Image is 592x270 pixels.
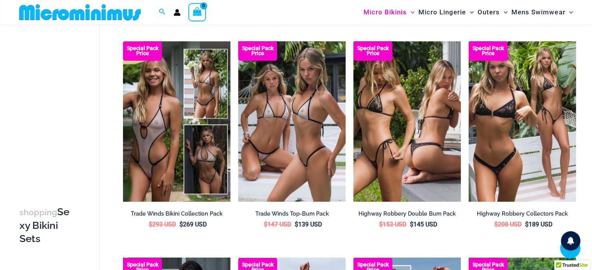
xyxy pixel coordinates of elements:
[123,41,230,202] img: Collection Pack (1)
[19,206,72,245] h3: Sexy Bikini Sets
[353,41,461,202] a: Top Bum Pack Highway Robbery Black Gold 305 Tri Top 456 Micro 05Highway Robbery Black Gold 305 Tr...
[353,41,461,202] img: Top Bum Pack
[469,41,576,202] img: Collection Pack
[494,221,498,228] span: $
[264,221,291,228] bdi: 147 USD
[179,221,207,228] bdi: 269 USD
[509,2,575,22] a: Mens SwimwearMenu ToggleMenu Toggle
[188,3,206,21] a: View Shopping Cart, empty
[123,210,230,218] h2: Trade Winds Bikini Collection Pack
[179,221,183,228] span: $
[469,46,508,56] b: Special Pack Price
[525,221,529,228] span: $
[174,9,181,16] a: Account icon link
[123,210,230,220] a: Trade Winds Bikini Collection Pack
[19,26,90,181] iframe: TrustedSite Certified
[418,2,466,22] span: Micro Lingerie
[149,221,152,228] span: $
[238,210,346,218] h2: Trade Winds Top-Bum Pack
[410,221,437,228] bdi: 145 USD
[364,2,407,22] span: Micro Bikinis
[565,2,573,22] span: Menu Toggle
[379,221,383,228] span: $
[19,207,57,217] span: shopping
[159,7,166,17] a: Search icon link
[353,210,461,220] a: Highway Robbery Double Bum Pack
[123,41,230,202] a: Collection Pack (1) Trade Winds IvoryInk 317 Top 469 Thong 11Trade Winds IvoryInk 317 Top 469 Tho...
[525,221,552,228] bdi: 189 USD
[295,221,298,228] span: $
[238,41,346,202] img: Top Bum Pack (1)
[264,221,267,228] span: $
[500,2,508,22] span: Menu Toggle
[476,2,509,22] a: OutersMenu ToggleMenu Toggle
[410,221,413,228] span: $
[469,210,576,218] h2: Highway Robbery Collectors Pack
[469,41,576,202] a: Collection Pack Highway Robbery Black Gold 823 One Piece Monokini 11Highway Robbery Black Gold 82...
[416,2,476,22] a: Micro LingerieMenu ToggleMenu Toggle
[123,46,162,56] b: Special Pack Price
[469,210,576,220] a: Highway Robbery Collectors Pack
[353,46,392,56] b: Special Pack Price
[407,2,415,22] span: Menu Toggle
[295,221,322,228] bdi: 139 USD
[478,2,500,22] span: Outers
[360,1,576,23] nav: Site Navigation
[353,210,461,218] h2: Highway Robbery Double Bum Pack
[494,221,522,228] bdi: 208 USD
[238,46,277,56] b: Special Pack Price
[379,221,406,228] bdi: 153 USD
[511,2,565,22] span: Mens Swimwear
[466,2,474,22] span: Menu Toggle
[238,41,346,202] a: Top Bum Pack (1) Trade Winds IvoryInk 317 Top 453 Micro 03Trade Winds IvoryInk 317 Top 453 Micro 03
[149,221,176,228] bdi: 293 USD
[362,2,416,22] a: Micro BikinisMenu ToggleMenu Toggle
[16,3,144,21] img: MM SHOP LOGO FLAT
[238,210,346,220] a: Trade Winds Top-Bum Pack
